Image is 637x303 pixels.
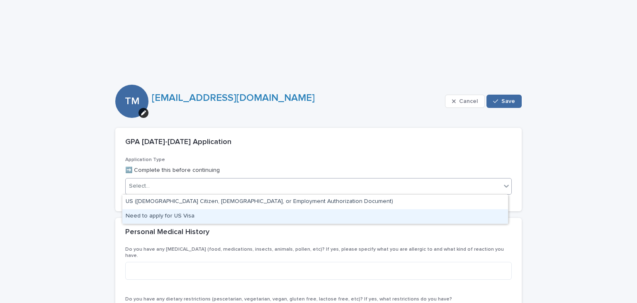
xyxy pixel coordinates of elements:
[129,182,150,191] div: Select...
[125,166,512,175] p: ➡️ Complete this before continuing
[125,228,209,237] h2: Personal Medical History
[459,98,478,104] span: Cancel
[115,62,148,108] div: TM
[122,195,508,209] div: US (US Citizen, Permanent Resident, or Employment Authorization Document)
[122,209,508,224] div: Need to apply for US Visa
[486,95,522,108] button: Save
[125,138,231,147] h2: GPA [DATE]-[DATE] Application
[125,157,165,162] span: Application Type
[445,95,485,108] button: Cancel
[125,247,504,258] span: Do you have any [MEDICAL_DATA] (food, medications, insects, animals, pollen, etc)? If yes, please...
[152,93,315,103] a: [EMAIL_ADDRESS][DOMAIN_NAME]
[125,297,452,302] span: Do you have any dietary restrictions (pescetarian, vegetarian, vegan, gluten free, lactose free, ...
[501,98,515,104] span: Save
